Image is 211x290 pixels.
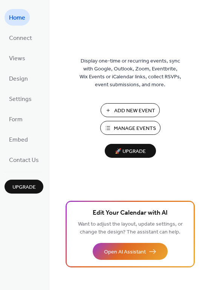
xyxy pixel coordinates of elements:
button: Manage Events [100,121,161,135]
span: Form [9,114,23,126]
span: Want to adjust the layout, update settings, or change the design? The assistant can help. [78,219,183,237]
span: 🚀 Upgrade [109,147,151,157]
a: Home [5,9,30,26]
span: Manage Events [114,125,156,133]
span: Design [9,73,28,85]
a: Design [5,70,32,87]
span: Views [9,53,25,65]
span: Add New Event [114,107,155,115]
a: Contact Us [5,151,43,168]
button: Upgrade [5,180,43,194]
a: Views [5,50,30,66]
span: Upgrade [12,183,36,191]
a: Settings [5,90,36,107]
span: Embed [9,134,28,146]
a: Form [5,111,27,127]
span: Edit Your Calendar with AI [93,208,168,218]
button: 🚀 Upgrade [105,144,156,158]
span: Home [9,12,25,24]
span: Connect [9,32,32,44]
span: Contact Us [9,154,39,166]
a: Connect [5,29,37,46]
span: Open AI Assistant [104,248,146,256]
button: Open AI Assistant [93,243,168,260]
a: Embed [5,131,32,148]
button: Add New Event [101,103,160,117]
span: Settings [9,93,32,105]
span: Display one-time or recurring events, sync with Google, Outlook, Zoom, Eventbrite, Wix Events or ... [80,57,181,89]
